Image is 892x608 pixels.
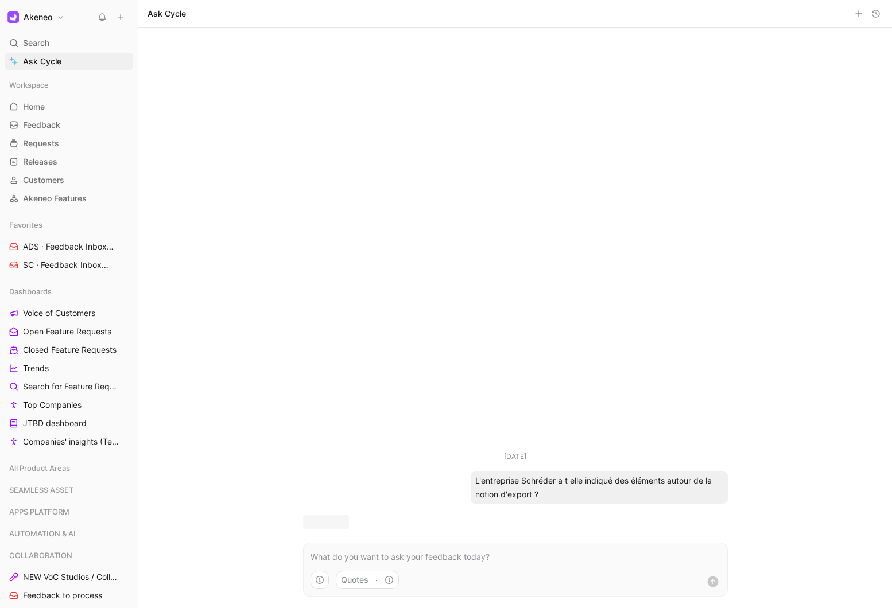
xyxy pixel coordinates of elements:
a: Home [5,98,133,115]
a: Requests [5,135,133,152]
div: AUTOMATION & AI [5,525,133,545]
a: Voice of Customers [5,305,133,322]
a: Trends [5,360,133,377]
a: JTBD dashboard [5,415,133,432]
div: APPS PLATFORM [5,503,133,520]
span: Releases [23,156,57,167]
a: Releases [5,153,133,170]
a: Feedback to process [5,587,133,604]
span: Voice of Customers [23,307,95,319]
div: Dashboards [5,283,133,300]
div: Search [5,34,133,52]
a: SC · Feedback InboxSHARED CATALOGS [5,256,133,274]
a: Akeneo Features [5,190,133,207]
span: Home [23,101,45,112]
a: ADS · Feedback InboxDIGITAL SHOWROOM [5,238,133,255]
span: Feedback [23,119,60,131]
span: Requests [23,138,59,149]
button: AkeneoAkeneo [5,9,67,25]
h1: Ask Cycle [148,8,186,20]
a: Ask Cycle [5,53,133,70]
span: SC · Feedback Inbox [23,259,113,271]
div: All Product Areas [5,459,133,480]
span: COLLABORATION [9,549,72,561]
span: Open Feature Requests [23,326,111,337]
div: Workspace [5,76,133,93]
span: ADS · Feedback Inbox [23,241,114,253]
button: Quotes [336,571,399,589]
div: [DATE] [504,451,526,462]
div: AUTOMATION & AI [5,525,133,542]
span: Favorites [9,219,42,231]
div: Favorites [5,216,133,233]
a: Top Companies [5,396,133,414]
span: Trends [23,363,49,374]
div: DashboardsVoice of CustomersOpen Feature RequestsClosed Feature RequestsTrendsSearch for Feature ... [5,283,133,450]
h1: Akeneo [24,12,52,22]
a: NEW VoC Studios / Collaboration [5,568,133,586]
span: AUTOMATION & AI [9,528,76,539]
a: Companies' insights (Test [PERSON_NAME]) [5,433,133,450]
div: SEAMLESS ASSET [5,481,133,498]
span: SEAMLESS ASSET [9,484,73,496]
span: Feedback to process [23,590,102,601]
span: All Product Areas [9,462,70,474]
div: COLLABORATION [5,547,133,564]
span: Companies' insights (Test [PERSON_NAME]) [23,436,122,447]
span: Top Companies [23,399,82,411]
a: Open Feature Requests [5,323,133,340]
span: Customers [23,174,64,186]
div: SEAMLESS ASSET [5,481,133,502]
span: Closed Feature Requests [23,344,117,356]
img: Akeneo [7,11,19,23]
div: L'entreprise Schréder a t elle indiqué des éléments autour de la notion d'export ? [471,471,728,504]
span: JTBD dashboard [23,418,87,429]
span: Ask Cycle [23,54,61,68]
a: Feedback [5,116,133,134]
span: Search for Feature Requests [23,381,118,392]
span: Akeneo Features [23,193,87,204]
a: Customers [5,172,133,189]
div: All Product Areas [5,459,133,477]
a: Closed Feature Requests [5,341,133,358]
span: Search [23,36,49,50]
span: NEW VoC Studios / Collaboration [23,571,119,583]
div: APPS PLATFORM [5,503,133,524]
span: Workspace [9,79,49,91]
a: Search for Feature Requests [5,378,133,395]
span: APPS PLATFORM [9,506,69,517]
span: Dashboards [9,286,52,297]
